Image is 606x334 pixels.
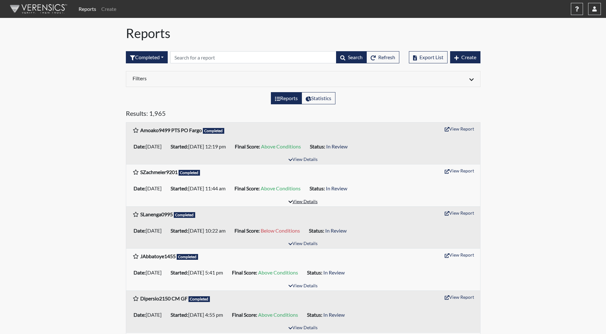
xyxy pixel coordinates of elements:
label: View statistics about completed interviews [302,92,335,104]
b: SLanenga0995 [140,211,173,217]
button: View Details [286,198,320,206]
b: Final Score: [232,312,257,318]
b: Started: [171,143,188,149]
span: Export List [419,54,443,60]
b: Status: [309,227,324,234]
div: Click to expand/collapse filters [128,75,479,83]
b: Amoako9499 PTS PO Fargo [140,127,202,133]
li: [DATE] 10:22 am [168,226,232,236]
button: View Report [442,166,477,176]
b: Final Score: [232,269,257,275]
b: Date: [134,312,146,318]
li: [DATE] 11:44 am [168,183,232,194]
b: Status: [310,143,325,149]
span: Completed [174,212,196,218]
span: Above Conditions [258,269,298,275]
b: Date: [134,185,146,191]
button: Search [336,51,367,63]
span: Refresh [378,54,395,60]
b: Status: [307,312,322,318]
button: View Details [286,155,320,164]
span: Completed [188,296,210,302]
button: Export List [409,51,448,63]
button: View Report [442,124,477,134]
span: Completed [179,170,200,176]
b: Started: [171,312,188,318]
li: [DATE] [131,141,168,152]
span: Below Conditions [261,227,300,234]
b: SZachmeier9201 [140,169,178,175]
b: Started: [171,227,188,234]
button: View Details [286,240,320,248]
li: [DATE] [131,183,168,194]
b: Started: [171,185,188,191]
button: View Details [286,282,320,290]
label: View the list of reports [271,92,302,104]
li: [DATE] 12:19 pm [168,141,232,152]
span: Search [348,54,363,60]
li: [DATE] 5:41 pm [168,267,229,278]
input: Search by Registration ID, Interview Number, or Investigation Name. [170,51,336,63]
button: View Report [442,208,477,218]
a: Reports [76,3,99,15]
div: Filter by interview status [126,51,168,63]
span: Above Conditions [261,185,301,191]
span: Above Conditions [261,143,301,149]
span: In Review [323,269,345,275]
button: View Report [442,250,477,260]
span: Above Conditions [258,312,298,318]
b: Dipersio2150 CM GF [140,295,188,301]
h6: Filters [133,75,298,81]
a: Create [99,3,119,15]
b: Final Score: [234,185,260,191]
button: Create [450,51,480,63]
b: Date: [134,143,146,149]
span: Completed [203,128,225,134]
b: Final Score: [234,227,260,234]
b: Started: [171,269,188,275]
span: In Review [323,312,345,318]
span: In Review [326,185,347,191]
span: Create [461,54,476,60]
li: [DATE] 4:55 pm [168,310,229,320]
li: [DATE] [131,226,168,236]
b: Status: [307,269,322,275]
button: View Report [442,292,477,302]
h1: Reports [126,26,480,41]
b: Date: [134,227,146,234]
li: [DATE] [131,310,168,320]
b: Date: [134,269,146,275]
h5: Results: 1,965 [126,109,480,120]
button: View Details [286,324,320,332]
b: Status: [310,185,325,191]
span: Completed [177,254,198,260]
li: [DATE] [131,267,168,278]
button: Refresh [366,51,399,63]
span: In Review [326,143,348,149]
b: JAbbatoye1455 [140,253,176,259]
b: Final Score: [235,143,260,149]
button: Completed [126,51,168,63]
span: In Review [325,227,347,234]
